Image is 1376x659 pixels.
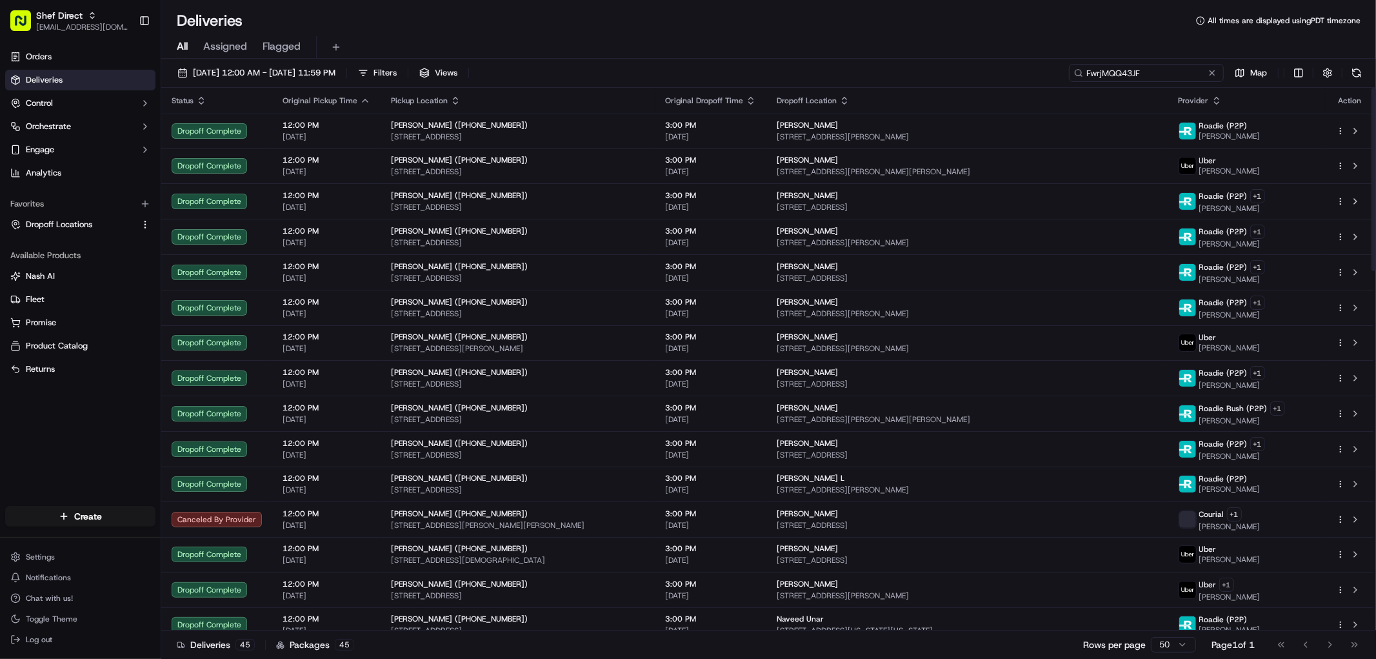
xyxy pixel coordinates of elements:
[5,70,155,90] a: Deliveries
[5,214,155,235] button: Dropoff Locations
[1199,121,1248,131] span: Roadie (P2P)
[777,367,838,378] span: [PERSON_NAME]
[777,155,838,165] span: [PERSON_NAME]
[5,589,155,607] button: Chat with us!
[26,552,55,562] span: Settings
[1199,416,1285,426] span: [PERSON_NAME]
[777,614,824,624] span: Naveed Unar
[391,438,528,449] span: [PERSON_NAME] ([PHONE_NUMBER])
[777,238,1157,248] span: [STREET_ADDRESS][PERSON_NAME]
[1250,437,1265,451] button: +1
[219,127,235,143] button: Start new chat
[1199,484,1261,494] span: [PERSON_NAME]
[283,96,357,106] span: Original Pickup Time
[5,312,155,333] button: Promise
[5,506,155,527] button: Create
[1179,441,1196,458] img: roadie-logo-v2.jpg
[283,238,370,248] span: [DATE]
[665,403,756,413] span: 3:00 PM
[26,97,53,109] span: Control
[276,638,354,651] div: Packages
[777,403,838,413] span: [PERSON_NAME]
[777,332,838,342] span: [PERSON_NAME]
[1179,264,1196,281] img: roadie-logo-v2.jpg
[10,294,150,305] a: Fleet
[665,120,756,130] span: 3:00 PM
[1348,64,1366,82] button: Refresh
[1199,451,1265,461] span: [PERSON_NAME]
[777,543,838,554] span: [PERSON_NAME]
[391,614,528,624] span: [PERSON_NAME] ([PHONE_NUMBER])
[100,200,126,210] span: [DATE]
[26,634,52,645] span: Log out
[283,120,370,130] span: 12:00 PM
[391,332,528,342] span: [PERSON_NAME] ([PHONE_NUMBER])
[374,67,397,79] span: Filters
[1250,296,1265,310] button: +1
[391,261,528,272] span: [PERSON_NAME] ([PHONE_NUMBER])
[435,67,457,79] span: Views
[777,520,1157,531] span: [STREET_ADDRESS]
[5,5,134,36] button: Shef Direct[EMAIL_ADDRESS][DOMAIN_NAME]
[235,639,255,651] div: 45
[36,22,128,32] span: [EMAIL_ADDRESS][DOMAIN_NAME]
[665,132,756,142] span: [DATE]
[283,450,370,460] span: [DATE]
[665,414,756,425] span: [DATE]
[10,317,150,329] a: Promise
[283,485,370,495] span: [DATE]
[335,639,354,651] div: 45
[10,363,150,375] a: Returns
[1270,401,1285,416] button: +1
[665,579,756,589] span: 3:00 PM
[665,614,756,624] span: 3:00 PM
[665,625,756,636] span: [DATE]
[1179,228,1196,245] img: roadie-logo-v2.jpg
[777,226,838,236] span: [PERSON_NAME]
[391,520,644,531] span: [STREET_ADDRESS][PERSON_NAME][PERSON_NAME]
[5,245,155,266] div: Available Products
[10,270,150,282] a: Nash AI
[26,270,55,282] span: Nash AI
[283,132,370,142] span: [DATE]
[777,438,838,449] span: [PERSON_NAME]
[91,285,156,295] a: Powered byPylon
[665,297,756,307] span: 3:00 PM
[5,46,155,67] a: Orders
[391,591,644,601] span: [STREET_ADDRESS]
[391,367,528,378] span: [PERSON_NAME] ([PHONE_NUMBER])
[665,591,756,601] span: [DATE]
[1199,554,1261,565] span: [PERSON_NAME]
[40,200,90,210] span: Shef Support
[13,123,36,147] img: 1736555255976-a54dd68f-1ca7-489b-9aae-adbdc363a1c4
[26,593,73,603] span: Chat with us!
[5,194,155,214] div: Favorites
[352,64,403,82] button: Filters
[1199,368,1248,378] span: Roadie (P2P)
[391,132,644,142] span: [STREET_ADDRESS]
[1069,64,1224,82] input: Type to search
[665,332,756,342] span: 3:00 PM
[665,450,756,460] span: [DATE]
[665,485,756,495] span: [DATE]
[283,555,370,565] span: [DATE]
[665,309,756,319] span: [DATE]
[777,309,1157,319] span: [STREET_ADDRESS][PERSON_NAME]
[391,555,644,565] span: [STREET_ADDRESS][DEMOGRAPHIC_DATA]
[203,39,247,54] span: Assigned
[26,363,55,375] span: Returns
[777,579,838,589] span: [PERSON_NAME]
[665,555,756,565] span: [DATE]
[665,473,756,483] span: 3:00 PM
[283,473,370,483] span: 12:00 PM
[5,631,155,649] button: Log out
[13,52,235,72] p: Welcome 👋
[391,485,644,495] span: [STREET_ADDRESS]
[777,273,1157,283] span: [STREET_ADDRESS]
[13,13,39,39] img: Nash
[13,188,34,208] img: Shef Support
[283,367,370,378] span: 12:00 PM
[36,9,83,22] button: Shef Direct
[27,123,50,147] img: 8571987876998_91fb9ceb93ad5c398215_72.jpg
